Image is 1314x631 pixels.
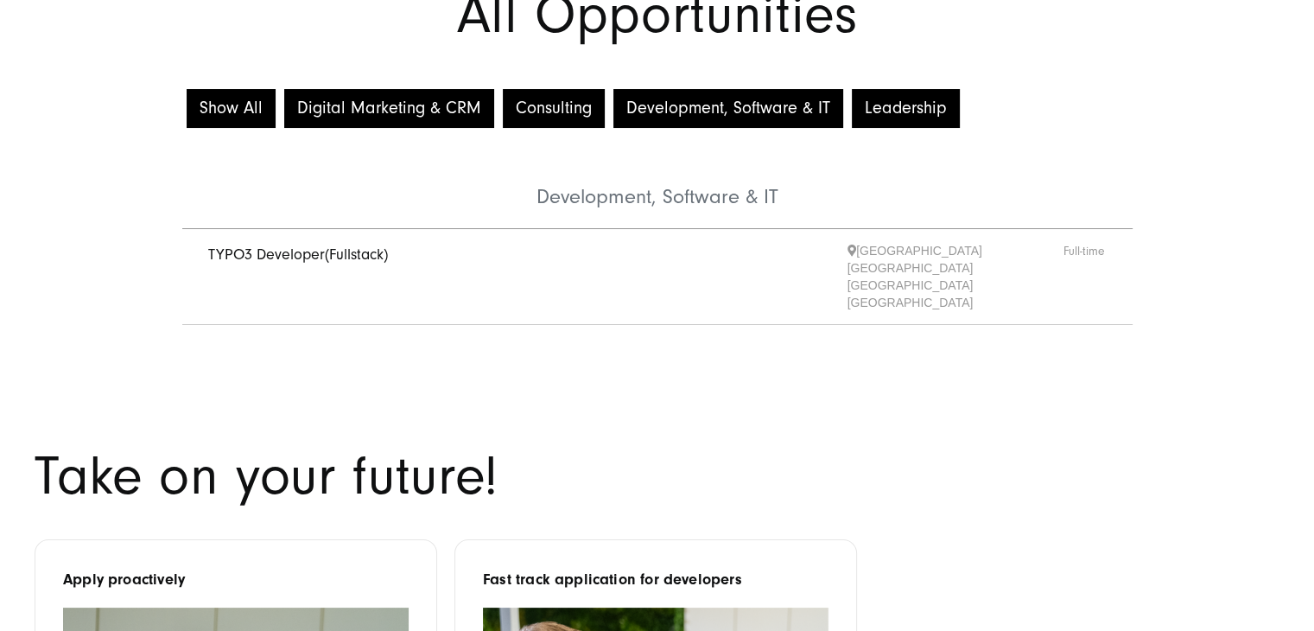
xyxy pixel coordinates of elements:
button: Consulting [503,89,605,128]
a: TYPO3 Developer(Fullstack) [208,245,388,264]
button: Development, Software & IT [613,89,843,128]
li: Development, Software & IT [182,132,1133,229]
h1: Take on your future! [35,450,648,503]
span: Full-time [1063,242,1107,311]
button: Digital Marketing & CRM [284,89,494,128]
span: [GEOGRAPHIC_DATA] [GEOGRAPHIC_DATA] [GEOGRAPHIC_DATA] [GEOGRAPHIC_DATA] [847,242,1063,311]
button: Show All [187,89,276,128]
button: Leadership [852,89,960,128]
